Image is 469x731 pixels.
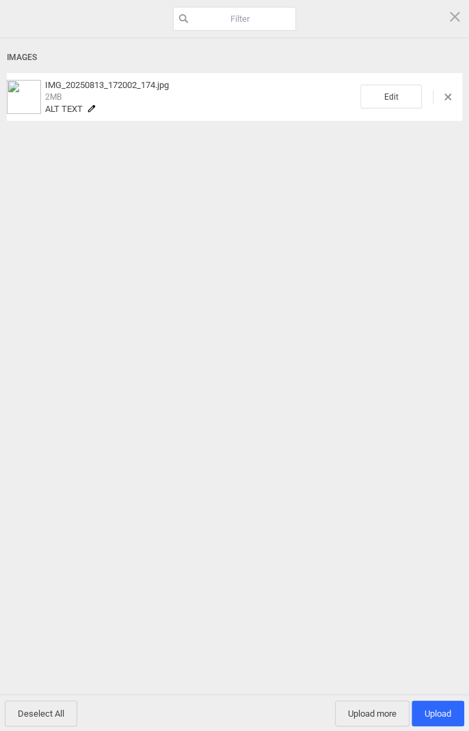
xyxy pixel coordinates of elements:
[412,700,464,726] span: Upload
[41,80,360,114] div: IMG_20250813_172002_174.jpg
[425,708,451,719] span: Upload
[45,92,62,102] span: 2MB
[5,700,77,726] span: Deselect All
[173,7,296,31] input: Filter
[335,700,410,726] span: Upload more
[45,104,83,114] span: Alt text
[45,80,169,90] span: IMG_20250813_172002_174.jpg
[7,80,41,114] img: f224b170-ca2c-4610-82bf-3c233e0a0d85
[447,9,462,24] span: Click here or hit ESC to close picker
[360,85,422,109] span: Edit
[7,45,462,70] div: Images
